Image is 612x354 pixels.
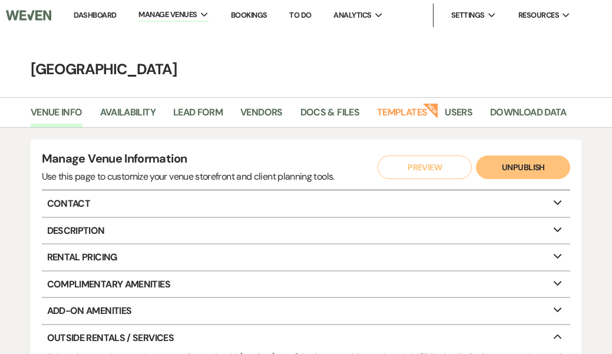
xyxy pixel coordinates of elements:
[451,9,485,21] span: Settings
[42,170,335,184] div: Use this page to customize your venue storefront and client planning tools.
[300,105,359,127] a: Docs & Files
[100,105,156,127] a: Availability
[42,272,571,297] p: Complimentary Amenities
[6,3,51,28] img: Weven Logo
[490,105,567,127] a: Download Data
[289,10,311,20] a: To Do
[423,102,439,118] strong: New
[74,10,116,20] a: Dashboard
[240,105,283,127] a: Vendors
[42,218,571,244] p: Description
[231,10,267,20] a: Bookings
[333,9,371,21] span: Analytics
[518,9,559,21] span: Resources
[42,191,571,217] p: Contact
[377,105,427,127] a: Templates
[42,244,571,270] p: Rental Pricing
[445,105,472,127] a: Users
[476,156,570,179] button: Unpublish
[173,105,223,127] a: Lead Form
[42,325,571,351] p: Outside Rentals / Services
[378,156,472,179] button: Preview
[31,105,82,127] a: Venue Info
[42,150,335,170] h4: Manage Venue Information
[138,9,197,21] span: Manage Venues
[375,156,469,179] a: Preview
[42,298,571,324] p: Add-On Amenities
